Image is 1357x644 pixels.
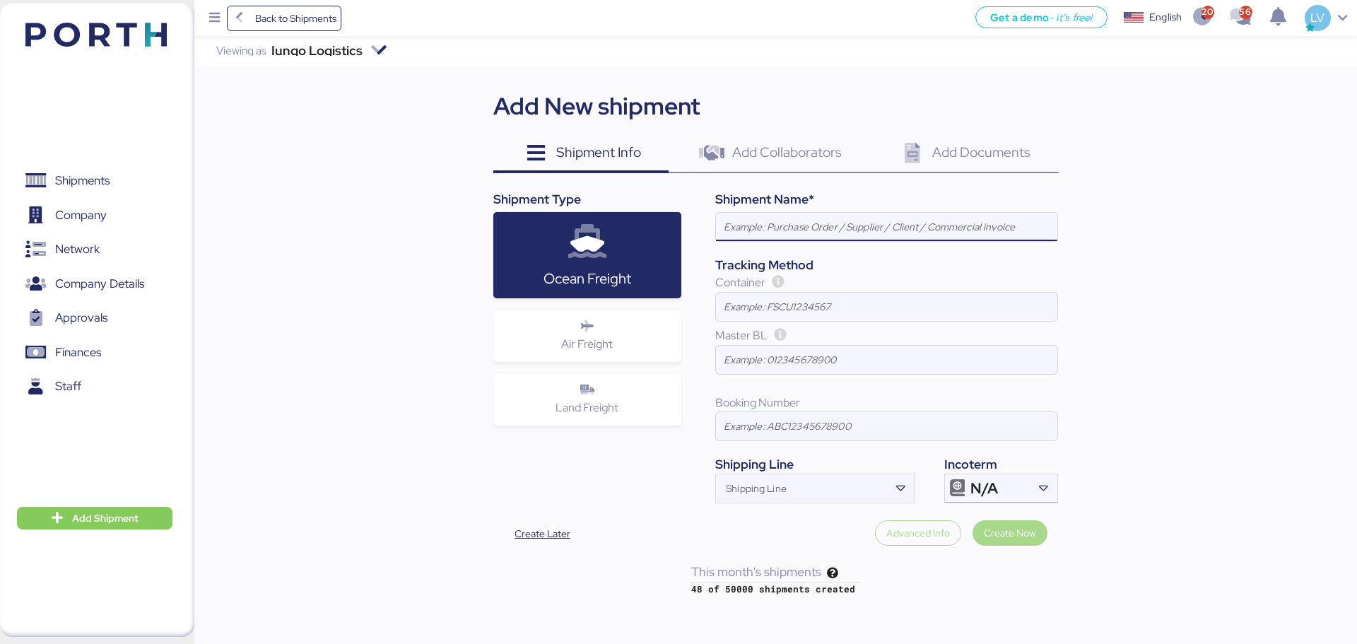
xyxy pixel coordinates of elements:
span: Land Freight [556,400,618,415]
span: Company [55,205,107,226]
input: Example: ABC12345678900 [716,412,1057,440]
a: Finances [9,336,173,368]
span: Booking Number [715,395,800,410]
span: Company Details [55,274,144,294]
a: Approvals [9,302,173,334]
span: This month's shipments [691,563,821,580]
span: Container [715,275,765,290]
button: Advanced Info [875,520,961,546]
input: Shipping Line [716,484,889,501]
div: Add New shipment [493,88,700,124]
a: Shipments [9,165,173,197]
span: Finances [55,342,101,363]
a: Company Details [9,267,173,300]
span: Add Documents [932,143,1030,161]
div: 48 of 50000 shipments created [691,582,861,596]
span: Air Freight [561,336,613,351]
input: Example: FSCU1234567 [716,293,1057,321]
span: Master BL [715,328,768,343]
span: Add Collaborators [732,143,842,161]
div: English [1149,10,1182,25]
span: Shipment Info [556,143,641,161]
span: Back to Shipments [255,10,336,27]
span: Ocean Freight [544,269,631,288]
button: Add Shipment [17,507,172,529]
span: Approvals [55,308,107,328]
input: Example: Purchase Order / Supplier / Client / Commercial invoice [716,213,1057,241]
div: Shipment Name* [715,190,1058,209]
a: Staff [9,370,173,403]
div: Iungo Logistics [271,46,363,56]
button: Create Now [973,520,1047,546]
a: Company [9,199,173,231]
span: N/A [970,482,998,495]
span: Create Later [515,525,570,542]
div: Tracking Method [715,256,1058,274]
span: LV [1310,8,1324,27]
a: Back to Shipments [227,6,342,31]
button: Menu [203,6,227,30]
span: Add Shipment [72,510,139,527]
span: Staff [55,376,81,397]
span: Create Now [984,525,1036,541]
a: Network [9,233,173,266]
div: Incoterm [944,455,1059,474]
div: Shipping Line [715,455,915,474]
span: Advanced Info [886,525,950,541]
div: Viewing as [216,46,266,56]
input: Example: 012345678900 [716,346,1057,374]
span: Shipments [55,170,110,191]
button: Create Later [493,520,592,547]
div: Shipment Type [493,190,682,209]
span: Network [55,239,100,259]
